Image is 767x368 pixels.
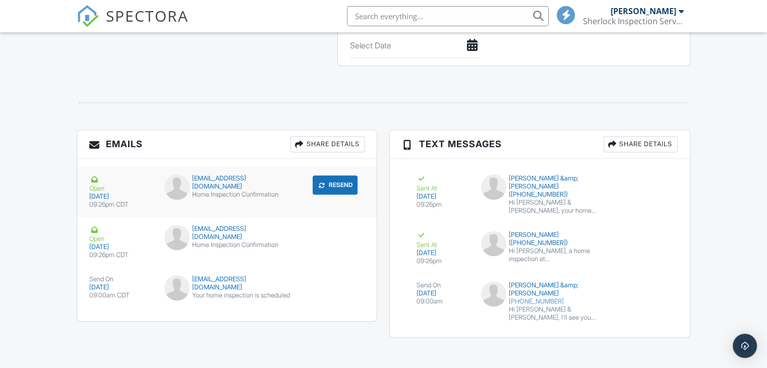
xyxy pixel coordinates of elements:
[416,174,469,193] div: Sent At
[416,281,469,289] div: Send On
[164,275,290,291] div: [EMAIL_ADDRESS][DOMAIN_NAME]
[164,241,290,249] div: Home Inspection Confirmation
[89,201,152,209] div: 09:26pm CDT
[416,193,469,201] div: [DATE]
[164,191,290,199] div: Home Inspection Confirmation
[416,201,469,209] div: 09:26pm
[416,231,469,249] div: Sent At
[164,225,290,241] div: [EMAIL_ADDRESS][DOMAIN_NAME]
[77,166,377,217] a: Open [DATE] 09:26pm CDT [EMAIL_ADDRESS][DOMAIN_NAME] Home Inspection Confirmation Resend
[89,283,152,291] div: [DATE]
[89,291,152,299] div: 09:00am CDT
[733,334,757,358] div: Open Intercom Messenger
[481,281,506,306] img: default-user-f0147aede5fd5fa78ca7ade42f37bd4542148d508eef1c3d3ea960f66861d68b.jpg
[313,175,358,195] button: Resend
[402,223,677,273] a: Sent At [DATE] 09:26pm [PERSON_NAME] ([PHONE_NUMBER]) Hi [PERSON_NAME], a home inspection at [STR...
[481,297,599,305] div: [PHONE_NUMBER]
[77,130,377,159] h3: Emails
[164,275,190,300] img: default-user-f0147aede5fd5fa78ca7ade42f37bd4542148d508eef1c3d3ea960f66861d68b.jpg
[89,193,152,201] div: [DATE]
[481,231,506,256] img: default-user-f0147aede5fd5fa78ca7ade42f37bd4542148d508eef1c3d3ea960f66861d68b.jpg
[164,291,290,299] div: Your home inspection is scheduled
[481,281,599,297] div: [PERSON_NAME] &amp; [PERSON_NAME]
[77,217,377,267] a: Open [DATE] 09:26pm CDT [EMAIL_ADDRESS][DOMAIN_NAME] Home Inspection Confirmation
[164,174,190,200] img: default-user-f0147aede5fd5fa78ca7ade42f37bd4542148d508eef1c3d3ea960f66861d68b.jpg
[89,243,152,251] div: [DATE]
[77,5,99,27] img: The Best Home Inspection Software - Spectora
[509,199,599,215] div: Hi [PERSON_NAME] & [PERSON_NAME], your home inspection at [STREET_ADDRESS] is scheduled for [DATE...
[89,275,152,283] div: Send On
[583,16,684,26] div: Sherlock Inspection Services LLC
[481,174,506,200] img: default-user-f0147aede5fd5fa78ca7ade42f37bd4542148d508eef1c3d3ea960f66861d68b.jpg
[350,33,480,58] input: Select Date
[164,174,290,191] div: [EMAIL_ADDRESS][DOMAIN_NAME]
[509,247,599,263] div: Hi [PERSON_NAME], a home inspection at [STREET_ADDRESS] is scheduled for your client [PERSON_NAME...
[481,174,599,199] div: [PERSON_NAME] &amp; [PERSON_NAME] ([PHONE_NUMBER])
[77,14,189,35] a: SPECTORA
[416,249,469,257] div: [DATE]
[290,136,365,152] div: Share Details
[604,136,678,152] div: Share Details
[416,257,469,265] div: 09:26pm
[106,5,189,26] span: SPECTORA
[402,166,677,223] a: Sent At [DATE] 09:26pm [PERSON_NAME] &amp; [PERSON_NAME] ([PHONE_NUMBER]) Hi [PERSON_NAME] & [PER...
[416,289,469,297] div: [DATE]
[89,225,152,243] div: Open
[164,225,190,250] img: default-user-f0147aede5fd5fa78ca7ade42f37bd4542148d508eef1c3d3ea960f66861d68b.jpg
[509,305,599,322] div: Hi [PERSON_NAME] & [PERSON_NAME], I'll see you on [DATE] 9:00 am for your inspection. Let me know...
[481,231,599,247] div: [PERSON_NAME] ([PHONE_NUMBER])
[89,174,152,193] div: Open
[89,251,152,259] div: 09:26pm CDT
[611,6,676,16] div: [PERSON_NAME]
[416,297,469,305] div: 09:00am
[347,6,549,26] input: Search everything...
[390,130,689,159] h3: Text Messages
